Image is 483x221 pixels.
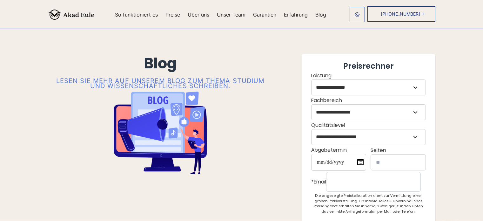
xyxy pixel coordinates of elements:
[188,12,209,17] a: Über uns
[315,12,326,17] a: Blog
[311,72,426,95] label: Leistung
[311,97,426,120] label: Fachbereich
[311,146,366,171] label: Abgabetermin
[48,10,94,20] img: logo
[115,12,158,17] a: So funktioniert es
[312,105,426,120] select: Fachbereich
[284,12,308,17] a: Erfahrung
[355,12,360,17] img: email
[311,60,426,72] div: Preisrechner
[312,80,426,95] select: Leistung
[381,11,420,17] span: [PHONE_NUMBER]
[371,147,386,154] span: Seiten
[311,154,366,171] input: Abgabetermin
[253,12,276,17] a: Garantien
[165,12,180,17] a: Preise
[367,6,435,22] a: [PHONE_NUMBER]
[217,12,245,17] a: Unser Team
[48,54,273,73] h1: Blog
[48,78,273,88] div: Lesen Sie mehr auf unserem Blog zum Thema Studium und wissenschaftliches Schreiben.
[326,172,421,192] input: *Email
[311,172,426,192] label: *Email
[311,121,426,145] div: Qualitätslevel
[311,193,426,214] div: Die angezeigte Preiskalkulation dient zur Vermittlung einer groben Preisvorstellung. Ein individu...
